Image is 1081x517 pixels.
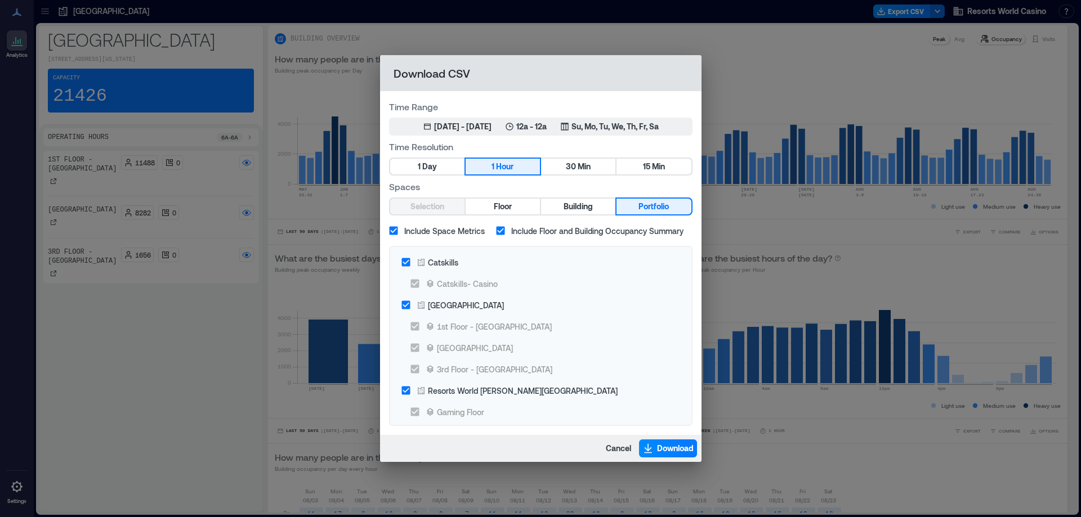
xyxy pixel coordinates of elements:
[643,160,650,174] span: 15
[422,160,437,174] span: Day
[657,443,694,454] span: Download
[516,121,547,132] p: 12a - 12a
[428,257,458,268] div: Catskills
[541,159,615,174] button: 30 Min
[437,342,513,354] div: [GEOGRAPHIC_DATA]
[566,160,576,174] span: 30
[638,200,669,214] span: Portfolio
[511,225,684,237] span: Include Floor and Building Occupancy Summary
[418,160,421,174] span: 1
[389,100,693,113] label: Time Range
[428,385,618,397] div: Resorts World [PERSON_NAME][GEOGRAPHIC_DATA]
[564,200,593,214] span: Building
[437,363,552,375] div: 3rd Floor - [GEOGRAPHIC_DATA]
[389,118,693,136] button: [DATE] - [DATE]12a - 12aSu, Mo, Tu, We, Th, Fr, Sa
[494,200,512,214] span: Floor
[389,180,693,193] label: Spaces
[652,160,665,174] span: Min
[390,159,464,174] button: 1 Day
[496,160,513,174] span: Hour
[639,439,697,457] button: Download
[404,225,485,237] span: Include Space Metrics
[617,199,691,214] button: Portfolio
[617,159,691,174] button: 15 Min
[466,159,540,174] button: 1 Hour
[541,199,615,214] button: Building
[578,160,591,174] span: Min
[389,140,693,153] label: Time Resolution
[434,121,492,132] div: [DATE] - [DATE]
[428,299,504,311] div: [GEOGRAPHIC_DATA]
[380,55,702,91] h2: Download CSV
[437,321,552,332] div: 1st Floor - [GEOGRAPHIC_DATA]
[466,199,540,214] button: Floor
[606,443,631,454] span: Cancel
[437,278,498,290] div: Catskills- Casino
[571,121,659,132] p: Su, Mo, Tu, We, Th, Fr, Sa
[437,406,484,418] div: Gaming Floor
[602,439,635,457] button: Cancel
[492,160,494,174] span: 1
